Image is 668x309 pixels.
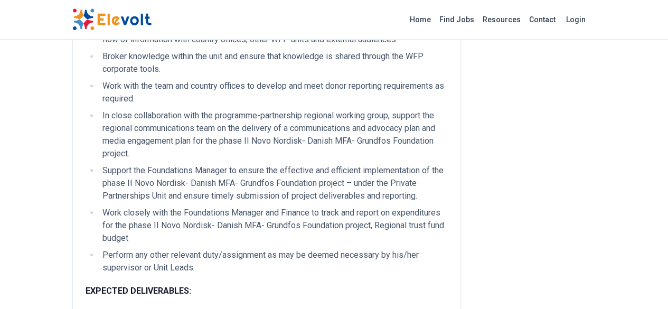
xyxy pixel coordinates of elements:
img: Elevolt [72,8,152,31]
li: In close collaboration with the programme-partnership regional working group, support the regiona... [99,109,448,160]
li: Support the Foundations Manager to ensure the effective and efficient implementation of the phase... [99,164,448,202]
li: Broker knowledge within the unit and ensure that knowledge is shared through the WFP corporate to... [99,50,448,76]
a: Find Jobs [435,11,478,28]
li: Work with the team and country offices to develop and meet donor reporting requirements as required. [99,80,448,105]
a: Contact [525,11,560,28]
a: Resources [478,11,525,28]
a: Home [406,11,435,28]
a: Login [560,9,592,30]
strong: EXPECTED DELIVERABLES: [86,286,191,296]
iframe: Chat Widget [615,258,668,309]
li: Perform any other relevant duty/assignment as may be deemed necessary by his/her supervisor or Un... [99,249,448,274]
li: Work closely with the Foundations Manager and Finance to track and report on expenditures for the... [99,207,448,245]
